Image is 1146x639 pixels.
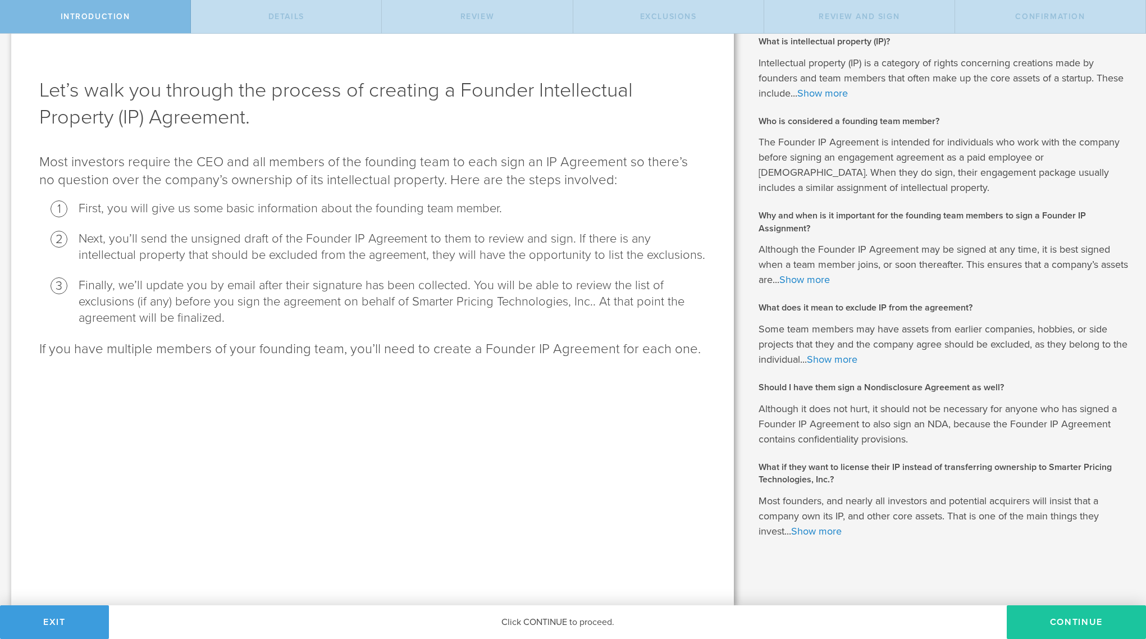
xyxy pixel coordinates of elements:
iframe: Chat Widget [1090,551,1146,605]
span: Review [460,12,495,21]
span: Details [268,12,304,21]
p: Most investors require the CEO and all members of the founding team to each sign an IP Agreement ... [39,153,706,189]
p: The Founder IP Agreement is intended for individuals who work with the company before signing an ... [759,135,1129,195]
li: Next, you’ll send the unsigned draft of the Founder IP Agreement to them to review and sign. If t... [79,231,706,263]
p: If you have multiple members of your founding team, you’ll need to create a Founder IP Agreement ... [39,340,706,358]
li: Finally, we’ll update you by email after their signature has been collected. You will be able to ... [79,277,706,326]
p: Most founders, and nearly all investors and potential acquirers will insist that a company own it... [759,494,1129,539]
a: Show more [779,273,830,286]
p: Intellectual property (IP) is a category of rights concerning creations made by founders and team... [759,56,1129,101]
span: Confirmation [1015,12,1085,21]
a: Show more [791,525,842,537]
a: Show more [807,353,857,366]
p: Some team members may have assets from earlier companies, hobbies, or side projects that they and... [759,322,1129,367]
div: Click CONTINUE to proceed. [109,605,1007,639]
p: Although it does not hurt, it should not be necessary for anyone who has signed a Founder IP Agre... [759,401,1129,447]
h2: Should I have them sign a Nondisclosure Agreement as well? [759,381,1129,394]
span: Exclusions [640,12,697,21]
h2: Who is considered a founding team member? [759,115,1129,127]
h1: Let’s walk you through the process of creating a Founder Intellectual Property (IP) Agreement. [39,77,706,131]
p: Although the Founder IP Agreement may be signed at any time, it is best signed when a team member... [759,242,1129,287]
li: First, you will give us some basic information about the founding team member. [79,200,706,217]
h2: Why and when is it important for the founding team members to sign a Founder IP Assignment? [759,209,1129,235]
h2: What if they want to license their IP instead of transferring ownership to Smarter Pricing Techno... [759,461,1129,486]
a: Show more [797,87,848,99]
span: Review and Sign [819,12,900,21]
span: Introduction [61,12,130,21]
button: Continue [1007,605,1146,639]
h2: What does it mean to exclude IP from the agreement? [759,302,1129,314]
h2: What is intellectual property (IP)? [759,35,1129,48]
